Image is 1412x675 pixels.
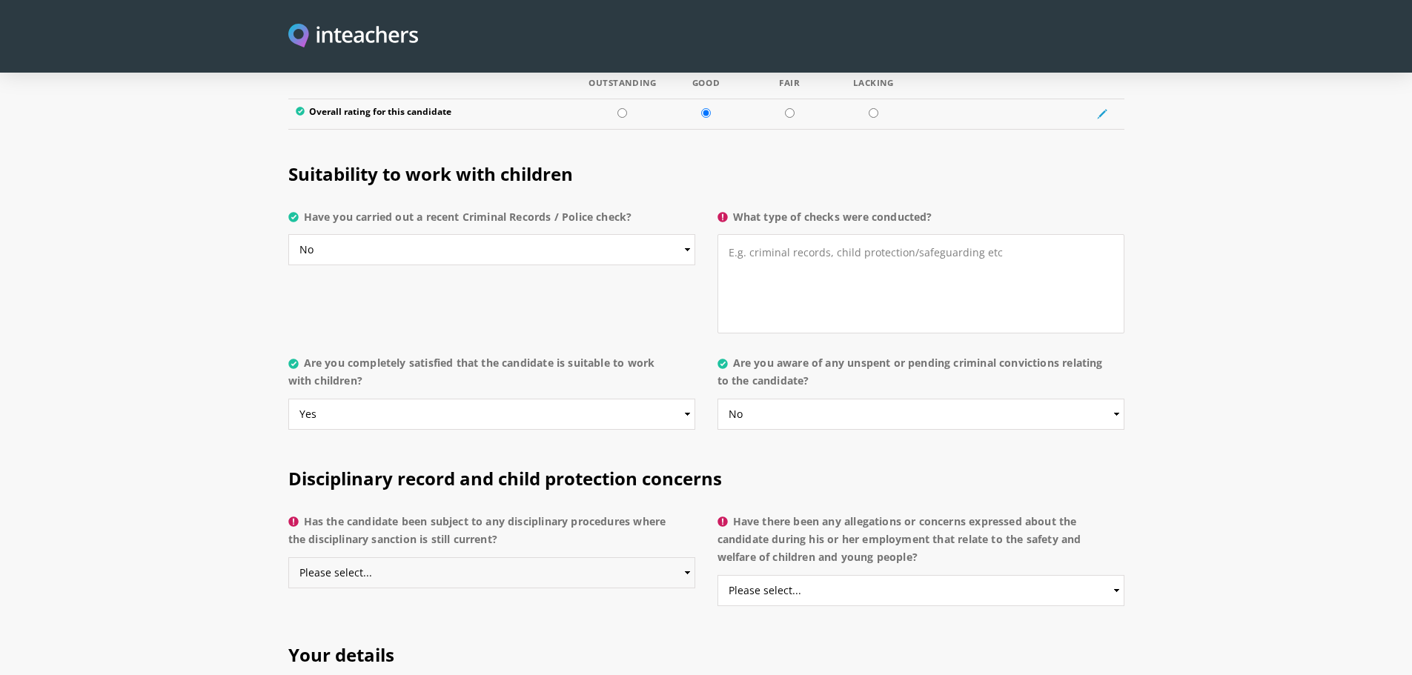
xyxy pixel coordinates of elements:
[717,513,1124,575] label: Have there been any allegations or concerns expressed about the candidate during his or her emplo...
[288,642,394,667] span: Your details
[288,24,419,50] a: Visit this site's homepage
[717,208,1124,235] label: What type of checks were conducted?
[288,354,695,399] label: Are you completely satisfied that the candidate is suitable to work with children?
[288,24,419,50] img: Inteachers
[288,162,573,186] span: Suitability to work with children
[717,354,1124,399] label: Are you aware of any unspent or pending criminal convictions relating to the candidate?
[832,79,915,99] th: Lacking
[296,107,574,122] label: Overall rating for this candidate
[664,79,748,99] th: Good
[288,466,722,491] span: Disciplinary record and child protection concerns
[580,79,664,99] th: Outstanding
[288,513,695,557] label: Has the candidate been subject to any disciplinary procedures where the disciplinary sanction is ...
[288,208,695,235] label: Have you carried out a recent Criminal Records / Police check?
[748,79,832,99] th: Fair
